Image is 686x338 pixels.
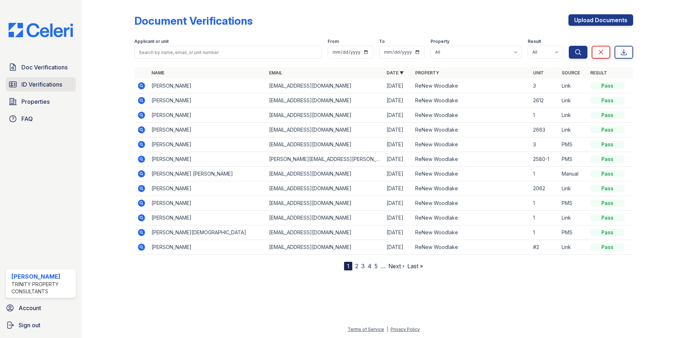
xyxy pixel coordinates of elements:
label: To [379,39,385,44]
td: [DATE] [384,167,412,181]
td: [PERSON_NAME] [149,181,266,196]
a: Properties [6,94,76,109]
td: ReNew Woodlake [412,196,530,211]
td: [PERSON_NAME] [149,211,266,225]
td: [PERSON_NAME] [149,123,266,137]
td: 1 [530,108,559,123]
a: 3 [361,263,365,270]
a: Account [3,301,79,315]
td: [EMAIL_ADDRESS][DOMAIN_NAME] [266,167,384,181]
img: CE_Logo_Blue-a8612792a0a2168367f1c8372b55b34899dd931a85d93a1a3d3e32e68fde9ad4.png [3,23,79,37]
div: Pass [590,229,625,236]
td: 1 [530,196,559,211]
a: Next › [388,263,404,270]
a: Last » [407,263,423,270]
div: [PERSON_NAME] [11,272,73,281]
a: 2 [355,263,358,270]
td: #2 [530,240,559,255]
div: Pass [590,170,625,177]
td: ReNew Woodlake [412,152,530,167]
td: [DATE] [384,79,412,93]
a: Email [269,70,282,75]
a: Source [562,70,580,75]
a: Upload Documents [568,14,633,26]
td: [PERSON_NAME] [149,108,266,123]
td: [PERSON_NAME] [PERSON_NAME] [149,167,266,181]
td: 2663 [530,123,559,137]
div: Pass [590,200,625,207]
div: Pass [590,126,625,133]
td: [EMAIL_ADDRESS][DOMAIN_NAME] [266,225,384,240]
td: [DATE] [384,225,412,240]
input: Search by name, email, or unit number [134,46,322,59]
td: [PERSON_NAME][EMAIL_ADDRESS][PERSON_NAME][DOMAIN_NAME] [266,152,384,167]
a: 5 [374,263,378,270]
td: [PERSON_NAME] [149,137,266,152]
td: ReNew Woodlake [412,79,530,93]
td: 2062 [530,181,559,196]
td: [EMAIL_ADDRESS][DOMAIN_NAME] [266,240,384,255]
div: Trinity Property Consultants [11,281,73,295]
div: Document Verifications [134,14,253,27]
a: 4 [368,263,372,270]
td: [DATE] [384,108,412,123]
div: Pass [590,82,625,89]
td: ReNew Woodlake [412,108,530,123]
td: [DATE] [384,240,412,255]
td: 2580-1 [530,152,559,167]
td: [DATE] [384,152,412,167]
a: Name [151,70,164,75]
td: [EMAIL_ADDRESS][DOMAIN_NAME] [266,181,384,196]
span: ID Verifications [21,80,62,89]
span: Sign out [19,321,40,329]
td: PMS [559,196,587,211]
td: ReNew Woodlake [412,123,530,137]
td: ReNew Woodlake [412,181,530,196]
div: Pass [590,244,625,251]
td: ReNew Woodlake [412,211,530,225]
td: ReNew Woodlake [412,240,530,255]
label: Applicant or unit [134,39,169,44]
div: 1 [344,262,352,270]
label: Property [431,39,449,44]
div: | [387,327,388,332]
a: Property [415,70,439,75]
td: [PERSON_NAME][DEMOGRAPHIC_DATA] [149,225,266,240]
a: Unit [533,70,544,75]
a: FAQ [6,112,76,126]
td: Link [559,240,587,255]
td: [DATE] [384,123,412,137]
td: [EMAIL_ADDRESS][DOMAIN_NAME] [266,93,384,108]
td: PMS [559,225,587,240]
td: ReNew Woodlake [412,225,530,240]
td: [DATE] [384,196,412,211]
a: Privacy Policy [391,327,420,332]
div: Pass [590,141,625,148]
td: Link [559,211,587,225]
td: 3 [530,137,559,152]
td: Link [559,93,587,108]
span: … [381,262,386,270]
td: Manual [559,167,587,181]
td: [EMAIL_ADDRESS][DOMAIN_NAME] [266,137,384,152]
td: 2612 [530,93,559,108]
td: [PERSON_NAME] [149,79,266,93]
a: Result [590,70,607,75]
td: [DATE] [384,93,412,108]
div: Pass [590,97,625,104]
td: 3 [530,79,559,93]
td: PMS [559,137,587,152]
td: Link [559,79,587,93]
td: [PERSON_NAME] [149,93,266,108]
td: ReNew Woodlake [412,167,530,181]
span: Doc Verifications [21,63,68,72]
button: Sign out [3,318,79,332]
td: [DATE] [384,181,412,196]
td: ReNew Woodlake [412,93,530,108]
td: [PERSON_NAME] [149,240,266,255]
td: 1 [530,167,559,181]
td: PMS [559,152,587,167]
td: [EMAIL_ADDRESS][DOMAIN_NAME] [266,211,384,225]
span: Account [19,304,41,312]
a: Terms of Service [348,327,384,332]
